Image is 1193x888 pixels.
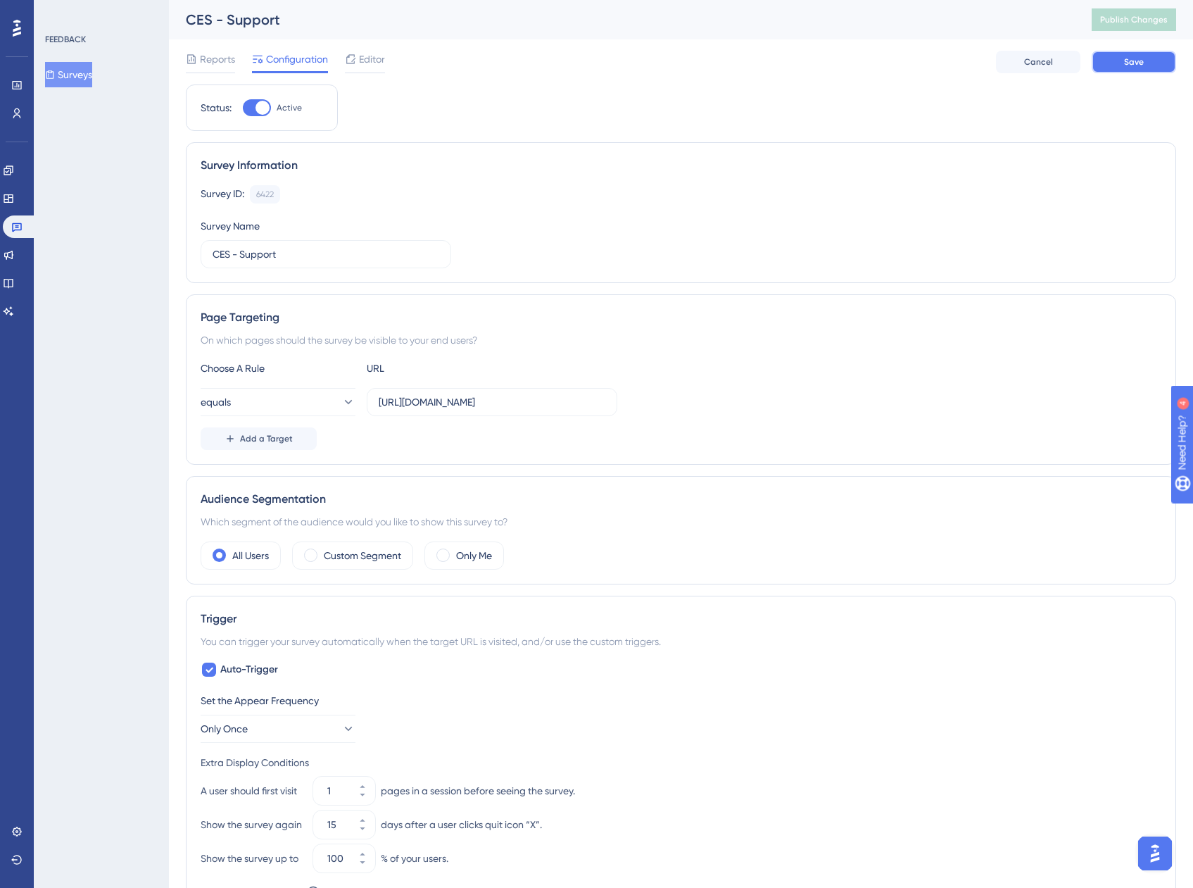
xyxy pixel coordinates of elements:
[201,185,244,204] div: Survey ID:
[381,782,575,799] div: pages in a session before seeing the survey.
[277,102,302,113] span: Active
[379,394,605,410] input: yourwebsite.com/path
[1124,56,1144,68] span: Save
[201,715,355,743] button: Only Once
[213,246,439,262] input: Type your Survey name
[201,427,317,450] button: Add a Target
[201,720,248,737] span: Only Once
[201,754,1161,771] div: Extra Display Conditions
[1134,832,1176,875] iframe: UserGuiding AI Assistant Launcher
[201,157,1161,174] div: Survey Information
[456,547,492,564] label: Only Me
[324,547,401,564] label: Custom Segment
[381,850,448,867] div: % of your users.
[200,51,235,68] span: Reports
[232,547,269,564] label: All Users
[201,782,308,799] div: A user should first visit
[1024,56,1053,68] span: Cancel
[201,513,1161,530] div: Which segment of the audience would you like to show this survey to?
[201,360,355,377] div: Choose A Rule
[266,51,328,68] span: Configuration
[240,433,293,444] span: Add a Target
[186,10,1056,30] div: CES - Support
[1092,8,1176,31] button: Publish Changes
[201,394,231,411] span: equals
[256,189,274,200] div: 6422
[201,332,1161,349] div: On which pages should the survey be visible to your end users?
[220,661,278,678] span: Auto-Trigger
[201,611,1161,627] div: Trigger
[1092,51,1176,73] button: Save
[98,7,102,18] div: 4
[367,360,522,377] div: URL
[359,51,385,68] span: Editor
[201,218,260,234] div: Survey Name
[1100,14,1168,25] span: Publish Changes
[381,816,542,833] div: days after a user clicks quit icon “X”.
[201,99,232,116] div: Status:
[201,491,1161,508] div: Audience Segmentation
[996,51,1080,73] button: Cancel
[201,850,308,867] div: Show the survey up to
[201,816,308,833] div: Show the survey again
[201,388,355,416] button: equals
[201,633,1161,650] div: You can trigger your survey automatically when the target URL is visited, and/or use the custom t...
[45,62,92,87] button: Surveys
[33,4,88,20] span: Need Help?
[201,309,1161,326] div: Page Targeting
[45,34,86,45] div: FEEDBACK
[201,692,1161,709] div: Set the Appear Frequency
